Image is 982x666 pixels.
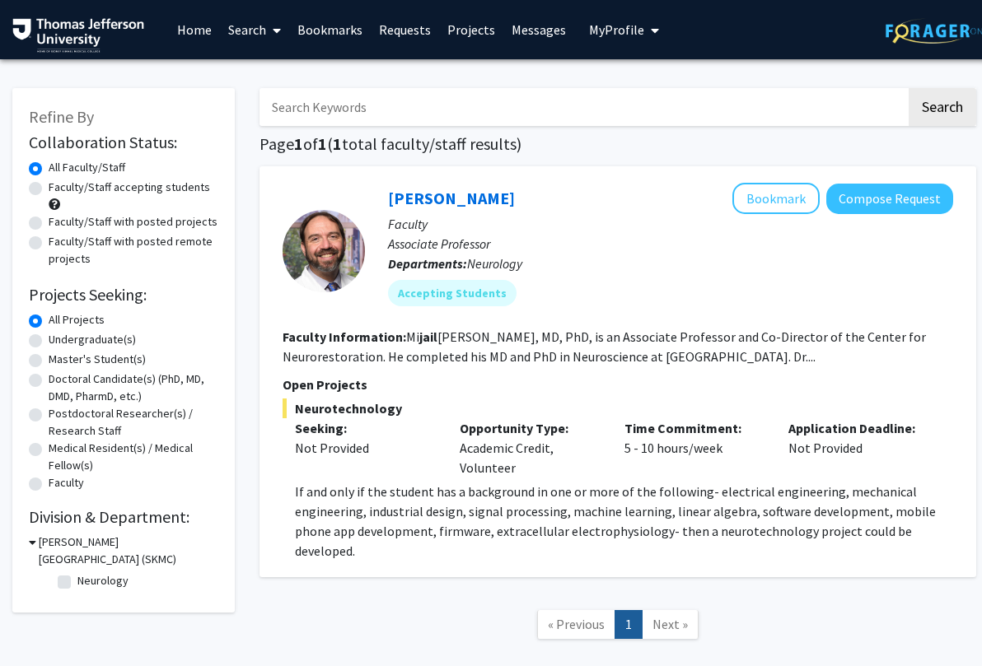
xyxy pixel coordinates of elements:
[283,398,953,418] span: Neurotechnology
[612,418,777,477] div: 5 - 10 hours/week
[333,133,342,154] span: 1
[388,280,517,306] mat-chip: Accepting Students
[289,1,371,58] a: Bookmarks
[909,88,976,126] button: Search
[49,159,125,176] label: All Faculty/Staff
[49,440,218,474] label: Medical Resident(s) / Medical Fellow(s)
[49,233,218,268] label: Faculty/Staff with posted remote projects
[388,188,515,208] a: [PERSON_NAME]
[439,1,503,58] a: Projects
[388,255,467,272] b: Departments:
[29,106,94,127] span: Refine By
[29,133,218,152] h2: Collaboration Status:
[548,616,605,632] span: « Previous
[776,418,941,477] div: Not Provided
[49,405,218,440] label: Postdoctoral Researcher(s) / Research Staff
[388,234,953,254] p: Associate Professor
[49,179,210,196] label: Faculty/Staff accepting students
[12,18,144,53] img: Thomas Jefferson University Logo
[39,533,218,568] h3: [PERSON_NAME][GEOGRAPHIC_DATA] (SKMC)
[283,375,953,394] p: Open Projects
[295,482,953,561] p: If and only if the student has a background in one or more of the following- electrical engineeri...
[318,133,327,154] span: 1
[295,438,435,458] div: Not Provided
[49,474,84,491] label: Faculty
[12,592,70,654] iframe: Chat
[589,21,644,38] span: My Profile
[260,594,976,660] nav: Page navigation
[260,88,906,126] input: Search Keywords
[732,183,820,214] button: Add Mijail Serruya to Bookmarks
[467,255,522,272] span: Neurology
[77,572,129,589] label: Neurology
[29,507,218,527] h2: Division & Department:
[642,610,699,639] a: Next Page
[49,213,217,231] label: Faculty/Staff with posted projects
[624,418,765,438] p: Time Commitment:
[652,616,688,632] span: Next »
[537,610,615,639] a: Previous Page
[388,214,953,234] p: Faculty
[260,134,976,154] h1: Page of ( total faculty/staff results)
[419,328,437,345] b: jail
[447,418,612,477] div: Academic Credit, Volunteer
[283,328,926,365] fg-read-more: Mi [PERSON_NAME], MD, PhD, is an Associate Professor and Co-Director of the Center for Neuroresto...
[460,418,600,438] p: Opportunity Type:
[29,285,218,305] h2: Projects Seeking:
[294,133,303,154] span: 1
[49,351,146,368] label: Master's Student(s)
[788,418,928,438] p: Application Deadline:
[220,1,289,58] a: Search
[49,370,218,405] label: Doctoral Candidate(s) (PhD, MD, DMD, PharmD, etc.)
[283,328,406,345] b: Faculty Information:
[49,311,105,328] label: All Projects
[615,610,643,639] a: 1
[503,1,574,58] a: Messages
[826,184,953,214] button: Compose Request to Mijail Serruya
[295,418,435,438] p: Seeking:
[49,331,136,348] label: Undergraduate(s)
[371,1,439,58] a: Requests
[169,1,220,58] a: Home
